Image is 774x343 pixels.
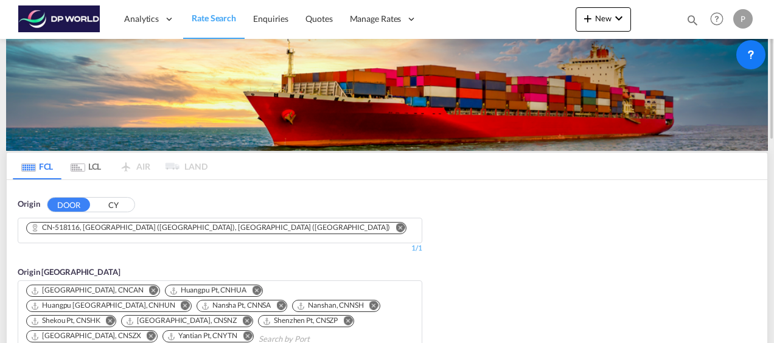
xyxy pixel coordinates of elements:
img: c08ca190194411f088ed0f3ba295208c.png [18,5,100,33]
button: Remove [268,300,287,313]
div: Nansha Pt, CNNSA [201,300,271,311]
md-pagination-wrapper: Use the left and right arrow keys to navigate between tabs [13,153,207,179]
div: Press delete to remove this chip. [167,331,240,341]
button: Remove [173,300,191,313]
button: Remove [235,331,253,343]
button: icon-plus 400-fgNewicon-chevron-down [576,7,631,32]
div: Shenzhen, CNSNZ [125,316,237,326]
md-tab-item: LCL [61,153,110,179]
button: DOOR [47,198,90,212]
img: LCL+%26+FCL+BACKGROUND.png [6,39,768,151]
div: Huangpu New Port, CNHUN [30,300,175,311]
md-icon: icon-chevron-down [612,11,626,26]
button: Remove [244,285,262,297]
span: Analytics [124,13,159,25]
div: Press delete to remove this chip. [30,316,102,326]
div: P [733,9,753,29]
md-icon: icon-plus 400-fg [580,11,595,26]
div: Press delete to remove this chip. [201,300,273,311]
div: Guangzhou, CNCAN [30,285,144,296]
div: Shekou Pt, CNSHK [30,316,100,326]
div: Shenzhen, CNSZX [30,331,141,341]
button: Remove [234,316,253,328]
span: Help [706,9,727,29]
div: Yantian Pt, CNYTN [167,331,237,341]
div: Press delete to remove this chip. [125,316,239,326]
button: Remove [388,223,406,235]
button: CY [92,198,134,212]
span: Origin [GEOGRAPHIC_DATA] [18,267,120,277]
span: Manage Rates [350,13,402,25]
span: Rate Search [192,13,236,23]
div: Press delete to remove this chip. [296,300,366,311]
button: Remove [361,300,380,313]
div: CN-518116, SHENZHEN (深圳市), Guangdong (广东省) [30,223,390,233]
span: Enquiries [253,13,288,24]
md-icon: icon-magnify [686,13,699,27]
div: Help [706,9,733,30]
div: Press delete to remove this chip. [30,300,178,311]
span: Quotes [305,13,332,24]
span: New [580,13,626,23]
div: Press delete to remove this chip. [169,285,249,296]
button: Remove [139,331,157,343]
span: Origin [18,198,40,210]
div: Press delete to remove this chip. [30,285,146,296]
div: Nanshan, CNNSH [296,300,364,311]
div: 1/1 [18,243,422,254]
div: Press delete to remove this chip. [30,223,392,233]
div: Huangpu Pt, CNHUA [169,285,246,296]
md-tab-item: FCL [13,153,61,179]
button: Remove [97,316,116,328]
div: Shenzhen Pt, CNSZP [262,316,338,326]
md-chips-wrap: Chips container. Use arrow keys to select chips. [24,218,416,240]
div: Press delete to remove this chip. [262,316,340,326]
div: icon-magnify [686,13,699,32]
div: Press delete to remove this chip. [30,331,144,341]
button: Remove [335,316,354,328]
button: Remove [141,285,159,297]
